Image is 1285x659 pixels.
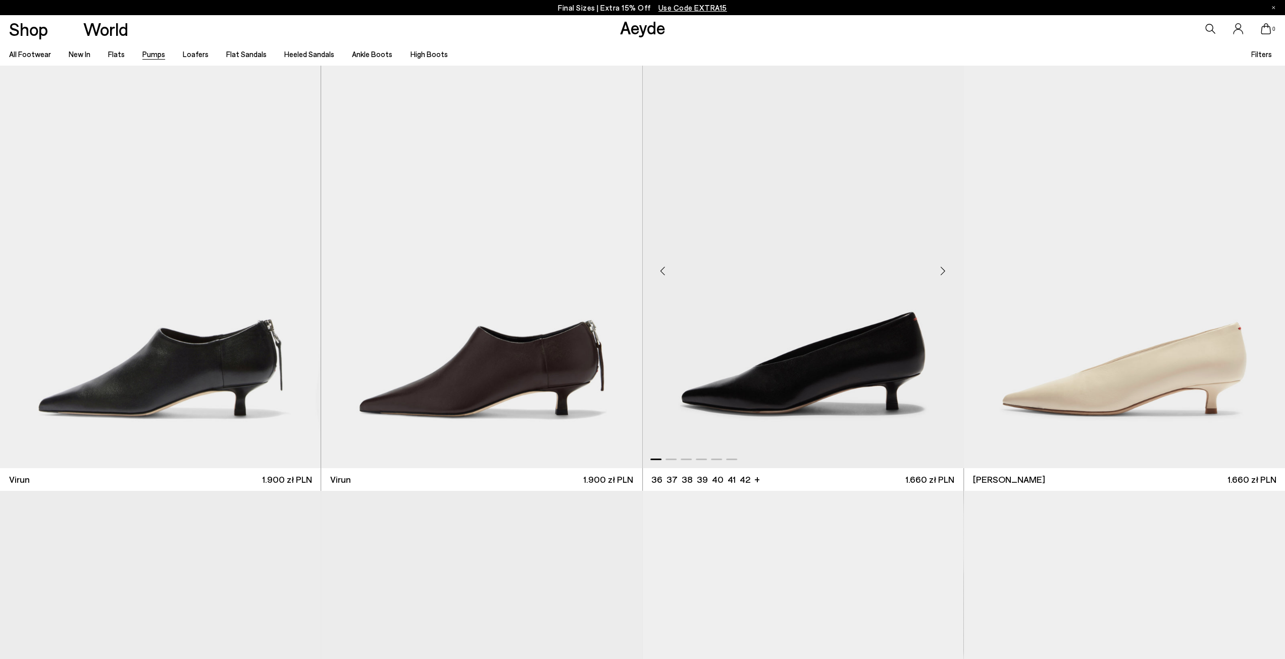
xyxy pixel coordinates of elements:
[321,65,642,468] img: Virun Pointed Sock Boots
[1271,26,1276,32] span: 0
[9,20,48,38] a: Shop
[643,65,964,468] img: Clara Pointed-Toe Pumps
[9,473,30,486] span: Virun
[648,256,678,286] div: Previous slide
[964,468,1285,491] a: [PERSON_NAME] 1.660 zł PLN
[964,65,1285,468] img: Clara Pointed-Toe Pumps
[9,49,51,59] a: All Footwear
[643,65,963,468] a: Next slide Previous slide
[643,468,963,491] a: 36 37 38 39 40 41 42 + 1.660 zł PLN
[651,473,747,486] ul: variant
[330,473,351,486] span: Virun
[321,468,642,491] a: Virun 1.900 zł PLN
[1251,49,1272,59] span: Filters
[410,49,447,59] a: High Boots
[905,473,954,486] span: 1.660 zł PLN
[108,49,125,59] a: Flats
[754,472,760,486] li: +
[83,20,128,38] a: World
[1261,23,1271,34] a: 0
[558,2,727,14] p: Final Sizes | Extra 15% Off
[321,65,642,468] div: 1 / 6
[183,49,209,59] a: Loafers
[1227,473,1276,486] span: 1.660 zł PLN
[583,473,633,486] span: 1.900 zł PLN
[740,473,750,486] li: 42
[142,49,165,59] a: Pumps
[284,49,334,59] a: Heeled Sandals
[972,473,1045,486] span: [PERSON_NAME]
[712,473,724,486] li: 40
[728,473,736,486] li: 41
[658,3,727,12] span: Navigate to /collections/ss25-final-sizes
[682,473,693,486] li: 38
[928,256,958,286] div: Next slide
[226,49,267,59] a: Flat Sandals
[643,65,964,468] div: 1 / 6
[262,473,312,486] span: 1.900 zł PLN
[666,473,678,486] li: 37
[69,49,90,59] a: New In
[697,473,708,486] li: 39
[352,49,392,59] a: Ankle Boots
[651,473,662,486] li: 36
[620,17,665,38] a: Aeyde
[321,65,642,468] a: Next slide Previous slide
